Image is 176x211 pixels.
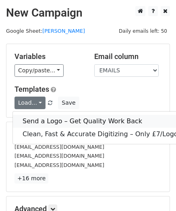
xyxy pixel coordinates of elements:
span: Daily emails left: 50 [116,27,170,36]
small: Google Sheet: [6,28,85,34]
iframe: Chat Widget [136,172,176,211]
h2: New Campaign [6,6,170,20]
a: Copy/paste... [14,64,64,77]
h5: Variables [14,52,82,61]
small: [EMAIL_ADDRESS][DOMAIN_NAME] [14,144,104,150]
small: [EMAIL_ADDRESS][DOMAIN_NAME] [14,153,104,159]
button: Save [58,97,79,109]
a: [PERSON_NAME] [42,28,85,34]
a: +16 more [14,173,48,184]
h5: Email column [94,52,162,61]
a: Daily emails left: 50 [116,28,170,34]
a: Load... [14,97,46,109]
a: Templates [14,85,49,93]
small: [EMAIL_ADDRESS][DOMAIN_NAME] [14,162,104,168]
